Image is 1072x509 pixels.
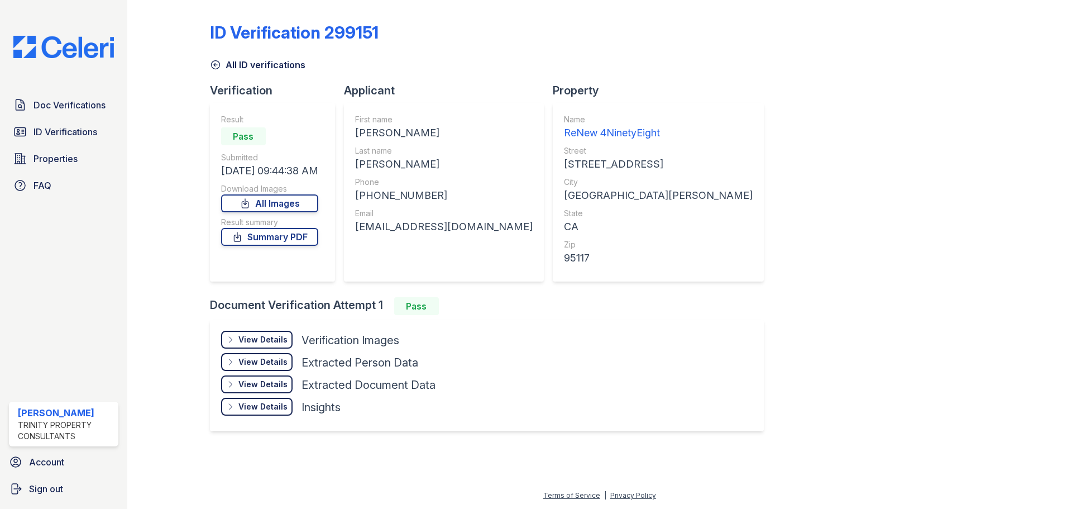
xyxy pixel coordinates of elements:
[355,114,533,125] div: First name
[4,36,123,58] img: CE_Logo_Blue-a8612792a0a2168367f1c8372b55b34899dd931a85d93a1a3d3e32e68fde9ad4.png
[301,399,341,415] div: Insights
[33,179,51,192] span: FAQ
[564,250,753,266] div: 95117
[564,239,753,250] div: Zip
[564,114,753,141] a: Name ReNew 4NinetyEight
[221,217,318,228] div: Result summary
[394,297,439,315] div: Pass
[221,228,318,246] a: Summary PDF
[210,22,379,42] div: ID Verification 299151
[564,114,753,125] div: Name
[564,208,753,219] div: State
[210,297,773,315] div: Document Verification Attempt 1
[301,332,399,348] div: Verification Images
[33,125,97,139] span: ID Verifications
[210,58,305,72] a: All ID verifications
[604,491,606,500] div: |
[355,188,533,203] div: [PHONE_NUMBER]
[238,334,288,345] div: View Details
[344,83,553,98] div: Applicant
[210,83,344,98] div: Verification
[18,420,114,442] div: Trinity Property Consultants
[29,455,64,469] span: Account
[564,177,753,188] div: City
[9,94,118,116] a: Doc Verifications
[221,114,318,125] div: Result
[355,156,533,172] div: [PERSON_NAME]
[301,377,435,393] div: Extracted Document Data
[610,491,656,500] a: Privacy Policy
[543,491,600,500] a: Terms of Service
[9,174,118,197] a: FAQ
[9,121,118,143] a: ID Verifications
[33,152,78,165] span: Properties
[355,177,533,188] div: Phone
[18,406,114,420] div: [PERSON_NAME]
[564,156,753,172] div: [STREET_ADDRESS]
[564,145,753,156] div: Street
[4,478,123,500] a: Sign out
[33,98,106,112] span: Doc Verifications
[553,83,773,98] div: Property
[221,194,318,212] a: All Images
[9,148,118,170] a: Properties
[29,482,63,496] span: Sign out
[221,127,266,145] div: Pass
[238,401,288,412] div: View Details
[238,379,288,390] div: View Details
[238,356,288,368] div: View Details
[564,188,753,203] div: [GEOGRAPHIC_DATA][PERSON_NAME]
[355,125,533,141] div: [PERSON_NAME]
[221,152,318,163] div: Submitted
[301,355,418,370] div: Extracted Person Data
[355,208,533,219] div: Email
[221,183,318,194] div: Download Images
[4,451,123,473] a: Account
[221,163,318,179] div: [DATE] 09:44:38 AM
[564,125,753,141] div: ReNew 4NinetyEight
[564,219,753,235] div: CA
[355,219,533,235] div: [EMAIL_ADDRESS][DOMAIN_NAME]
[355,145,533,156] div: Last name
